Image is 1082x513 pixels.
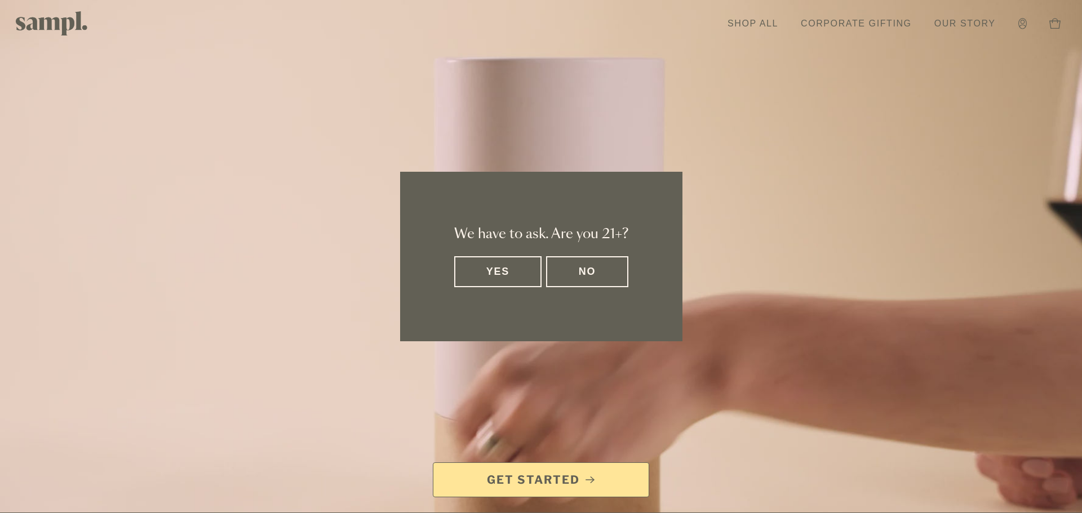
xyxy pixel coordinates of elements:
[722,11,784,36] a: Shop All
[929,11,1001,36] a: Our Story
[433,462,649,497] a: Get Started
[795,11,917,36] a: Corporate Gifting
[16,11,88,35] img: Sampl logo
[487,472,580,488] span: Get Started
